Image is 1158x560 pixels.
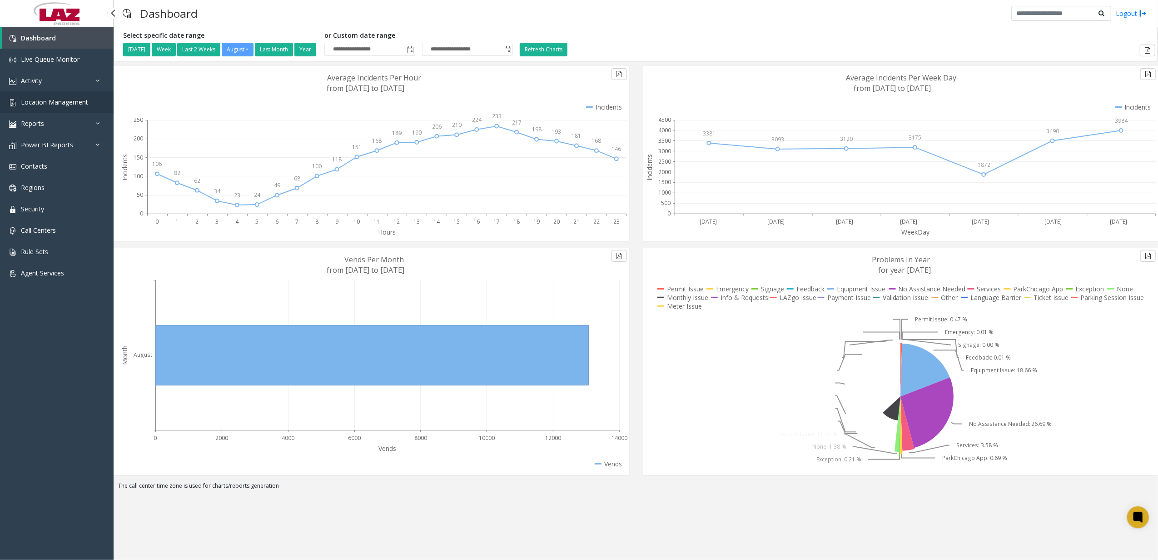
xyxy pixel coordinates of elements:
img: 'icon' [9,99,16,106]
text: Signage: 0.00 % [958,341,999,349]
text: 3093 [771,135,784,143]
text: 6000 [348,434,361,442]
text: 4000 [658,126,671,134]
text: 3120 [840,135,853,143]
text: 189 [392,129,402,137]
text: 150 [134,154,143,161]
span: Toggle popup [405,43,415,56]
text: 3984 [1115,117,1128,125]
span: Rule Sets [21,247,48,256]
text: [DATE] [1045,218,1062,225]
img: 'icon' [9,185,16,192]
text: Feedback: 0.01 % [966,354,1011,361]
text: 10 [354,218,360,225]
text: 217 [512,119,522,126]
text: 22 [593,218,600,225]
text: 3175 [909,134,922,141]
span: Dashboard [21,34,56,42]
img: pageIcon [123,2,131,25]
text: WeekDay [901,228,930,236]
button: Export to pdf [1140,250,1156,262]
text: 13 [413,218,420,225]
text: 3490 [1046,127,1059,135]
span: Live Queue Monitor [21,55,80,64]
img: 'icon' [9,120,16,128]
text: 193 [552,128,562,135]
text: 0 [667,210,671,218]
text: Average Incidents Per Week Day [846,73,956,83]
text: 224 [472,116,482,124]
text: 6 [275,218,278,225]
img: 'icon' [9,249,16,256]
text: Hours [378,228,396,236]
text: 9 [335,218,338,225]
text: 82 [174,169,180,177]
text: 100 [134,172,143,180]
text: 21 [573,218,580,225]
text: No Assistance Needed: 26.69 % [969,420,1052,428]
text: 3381 [703,130,716,137]
img: 'icon' [9,163,16,170]
text: [DATE] [972,218,989,225]
button: Export to pdf [1140,45,1155,56]
text: 0 [155,218,159,225]
img: 'icon' [9,206,16,213]
text: 3 [215,218,219,225]
text: [DATE] [836,218,853,225]
text: August [134,351,152,359]
text: 168 [372,137,382,145]
button: Export to pdf [1140,68,1156,80]
text: Services: 3.58 % [956,441,998,449]
text: Exception: 0.21 % [816,455,861,463]
img: 'icon' [9,35,16,42]
text: ParkChicago App: 0.69 % [942,454,1007,462]
text: for year [DATE] [878,265,931,275]
span: Reports [21,119,44,128]
button: August [222,43,253,56]
button: Year [294,43,316,56]
text: 210 [452,121,462,129]
text: 4 [235,218,239,225]
text: Problems In Year [872,255,930,265]
text: 0 [140,210,143,218]
text: [DATE] [900,218,918,225]
text: [DATE] [1110,218,1127,225]
text: 34 [214,187,221,195]
text: 17 [493,218,500,225]
text: 14000 [611,434,627,442]
text: [DATE] [700,218,717,225]
text: Permit Issue: 0.47 % [915,315,967,323]
text: from [DATE] to [DATE] [327,83,404,93]
text: 4000 [282,434,294,442]
span: Toggle popup [502,43,512,56]
button: Week [152,43,176,56]
text: 11 [374,218,380,225]
span: Contacts [21,162,47,170]
text: 10000 [479,434,495,442]
text: 206 [432,123,442,130]
text: 68 [294,175,300,182]
text: 3500 [658,137,671,145]
img: 'icon' [9,56,16,64]
text: 7 [295,218,298,225]
img: 'icon' [9,142,16,149]
text: 49 [274,182,280,190]
text: 151 [352,143,362,151]
text: 23 [234,191,240,199]
text: from [DATE] to [DATE] [854,83,931,93]
text: 20 [553,218,560,225]
text: 8000 [414,434,427,442]
text: [DATE] [767,218,785,225]
text: 12 [393,218,400,225]
text: Equipment Issue: 18.66 % [971,366,1037,374]
text: None: 1.38 % [812,443,846,450]
span: Agent Services [21,269,64,277]
text: 8 [315,218,318,225]
div: The call center time zone is used for charts/reports generation [114,482,1158,495]
button: Export to pdf [611,250,627,262]
text: 24 [254,191,261,199]
button: Refresh Charts [520,43,567,56]
text: Month [120,345,129,365]
text: 5 [255,218,258,225]
a: Logout [1116,9,1147,18]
